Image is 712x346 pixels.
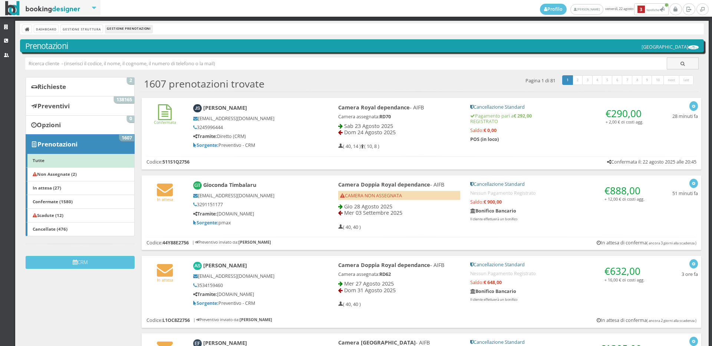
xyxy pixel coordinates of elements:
[26,222,135,236] a: Cancellate (476)
[193,262,202,270] img: Anna Sigurtà
[647,241,696,246] small: ( ancora 3 giorni alla scadenza )
[193,202,313,207] h5: 3291151177
[470,280,645,285] h5: Saldo:
[33,226,67,232] b: Cancellate (476)
[672,191,698,196] h5: 51 minuti fa
[470,104,645,110] h5: Cancellazione Standard
[37,121,61,129] b: Opzioni
[604,196,645,202] small: + 12,00 € di costi agg.
[26,96,135,115] a: Preventivi 138165
[470,217,645,222] p: Il cliente effettuerà un bonifico
[514,113,532,119] strong: € 292,00
[193,142,218,148] b: Sorgente:
[193,193,313,198] h5: [EMAIL_ADDRESS][DOMAIN_NAME]
[105,25,152,33] li: Gestione Prenotazioni
[338,104,460,111] h4: - AIFB
[192,240,271,245] h6: | Preventivo inviato da:
[470,128,645,133] h5: Saldo:
[632,75,643,85] a: 8
[193,125,313,130] h5: 3245996444
[470,136,499,142] b: POS (in loco)
[338,262,460,268] h4: - AIFB
[26,181,135,195] a: In attesa (27)
[344,280,394,287] span: Mer 27 Agosto 2025
[26,256,135,269] button: CRM
[379,271,391,277] b: RD62
[597,240,696,246] h5: In attesa di conferma
[338,114,460,119] h5: Camera assegnata:
[193,211,313,217] h5: [DOMAIN_NAME]
[193,211,217,217] b: Tramite:
[119,135,134,141] span: 1607
[484,279,502,286] strong: € 648,00
[611,107,642,120] span: 290,00
[634,3,669,15] button: 3Notifiche
[193,220,313,225] h5: pmax
[338,339,460,346] h4: - AIFB
[344,203,392,210] span: Gio 28 Agosto 2025
[338,104,410,111] b: Camera Royal dependance
[622,75,633,85] a: 7
[193,273,313,279] h5: [EMAIL_ADDRESS][DOMAIN_NAME]
[610,264,640,278] span: 632,00
[146,159,189,165] h5: Codice:
[26,115,135,135] a: Opzioni 0
[338,271,460,277] h5: Camera assegnata:
[484,199,502,205] strong: € 900,00
[193,142,313,148] h5: Preventivo - CRM
[597,317,696,323] h5: In attesa di conferma
[162,240,189,246] b: 44Y88E2756
[193,134,313,139] h5: Diretto (CRM)
[37,82,66,91] b: Richieste
[604,184,640,197] span: €
[470,208,516,214] b: Bonifico Bancario
[238,239,271,245] b: [PERSON_NAME]
[682,271,698,277] h5: 3 ore fa
[162,159,189,165] b: 511S1Q2756
[663,75,680,85] a: next
[572,75,583,85] a: 2
[144,78,264,90] h2: 1607 prenotazioni trovate
[606,119,643,125] small: + 2,00 € di costi agg.
[203,104,247,111] b: [PERSON_NAME]
[26,77,135,96] a: Richieste 2
[470,288,516,294] b: Bonifico Bancario
[540,4,567,15] a: Profilo
[470,271,645,276] h5: Nessun Pagamento Registrato
[114,96,134,103] span: 138165
[33,212,63,218] b: Scadute (12)
[470,199,645,205] h5: Saldo:
[470,181,645,187] h5: Cancellazione Standard
[193,300,218,306] b: Sorgente:
[193,283,313,288] h5: 3534159460
[127,78,134,84] span: 2
[26,167,135,181] a: Non Assegnate (2)
[240,317,272,322] b: [PERSON_NAME]
[470,262,645,267] h5: Cancellazione Standard
[344,209,402,216] span: Mer 03 Settembre 2025
[652,75,664,85] a: 10
[26,154,135,168] a: Tutte
[344,122,393,129] span: Sab 23 Agosto 2025
[193,300,313,306] h5: Preventivo - CRM
[157,191,173,202] a: In attesa
[610,184,640,197] span: 888,00
[540,3,669,15] span: venerdì, 22 agosto
[338,181,430,188] b: Camera Doppia Royal dependance
[26,208,135,223] a: Scadute (12)
[203,181,256,188] b: Gioconda Timbalaru
[679,75,694,85] a: last
[344,287,396,294] span: Dom 31 Agosto 2025
[637,6,645,13] b: 3
[37,140,78,148] b: Prenotazioni
[338,181,460,188] h4: - AIFB
[193,291,217,297] b: Tramite:
[203,262,247,269] b: [PERSON_NAME]
[604,264,640,278] span: €
[162,317,190,323] b: L1OC8Z2756
[146,240,189,246] h5: Codice:
[146,317,190,323] h5: Codice:
[642,44,699,50] h5: [GEOGRAPHIC_DATA]
[338,301,361,307] h5: ( 40, 40 )
[602,75,613,85] a: 5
